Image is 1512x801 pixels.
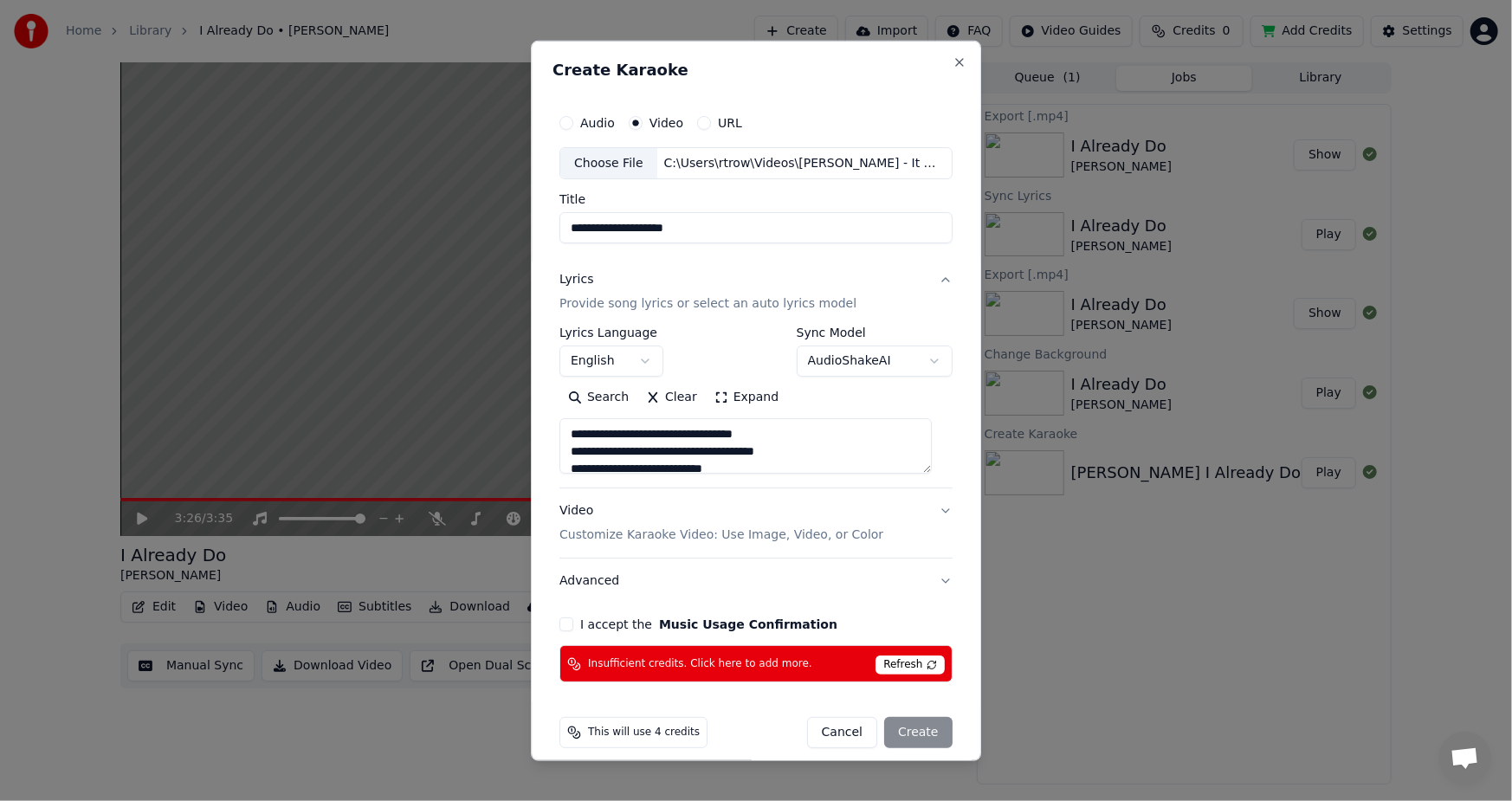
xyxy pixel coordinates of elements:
[718,116,742,128] label: URL
[637,384,706,411] button: Clear
[797,326,953,339] label: Sync Model
[588,657,812,671] span: Insufficient credits. Click here to add more.
[559,295,856,313] p: Provide song lyrics or select an auto lyrics model
[559,502,883,544] div: Video
[559,257,953,326] button: LyricsProvide song lyrics or select an auto lyrics model
[657,154,952,171] div: C:\Users\rtrow\Videos\[PERSON_NAME] - It Was.mp4
[559,326,953,488] div: LyricsProvide song lyrics or select an auto lyrics model
[559,384,637,411] button: Search
[552,61,960,77] h2: Create Karaoke
[560,147,657,178] div: Choose File
[559,271,593,288] div: Lyrics
[580,618,837,630] label: I accept the
[706,384,787,411] button: Expand
[659,618,837,630] button: I accept the
[559,326,663,339] label: Lyrics Language
[580,116,615,128] label: Audio
[649,116,683,128] label: Video
[559,488,953,558] button: VideoCustomize Karaoke Video: Use Image, Video, or Color
[807,717,877,748] button: Cancel
[876,656,944,675] span: Refresh
[559,193,953,205] label: Title
[559,559,953,604] button: Advanced
[559,526,883,544] p: Customize Karaoke Video: Use Image, Video, or Color
[588,726,700,740] span: This will use 4 credits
